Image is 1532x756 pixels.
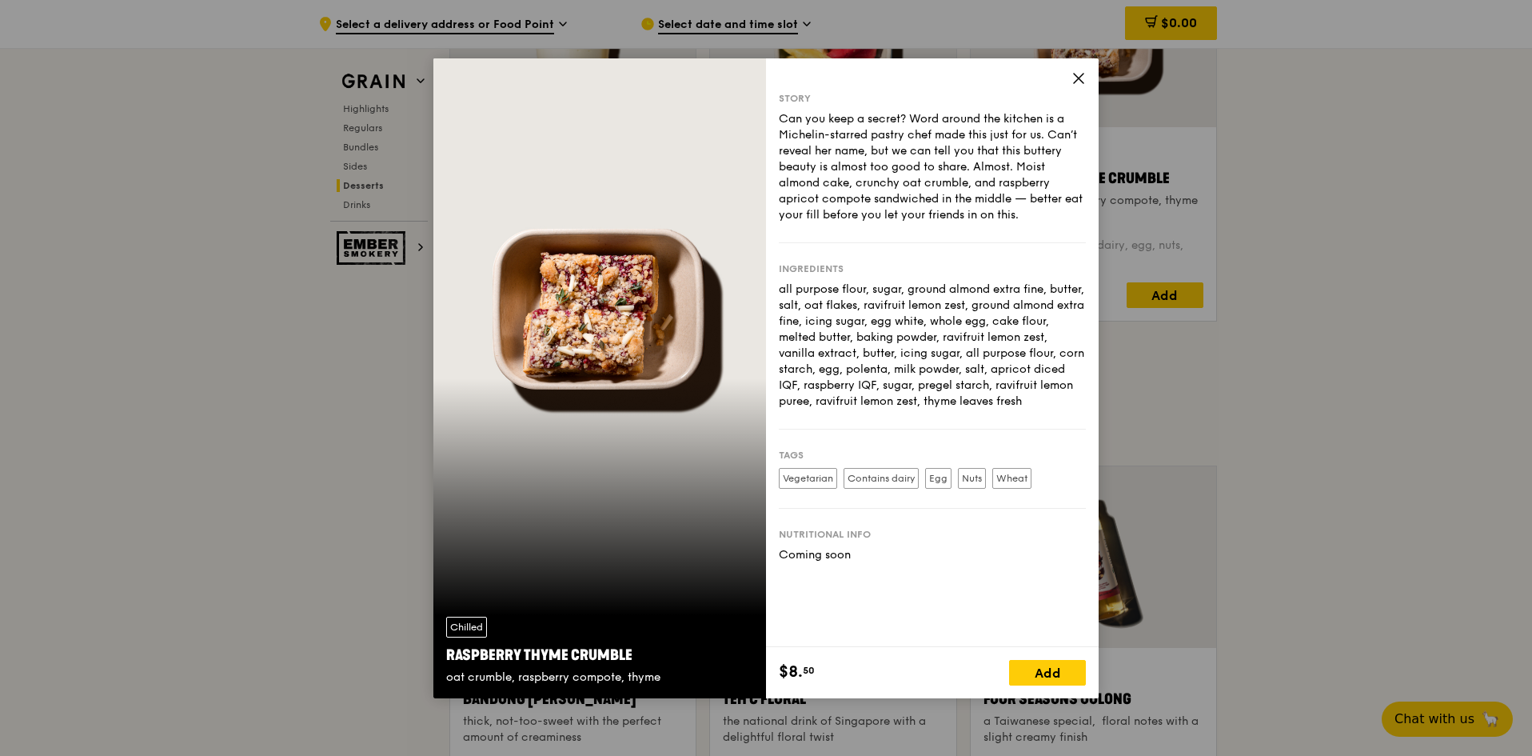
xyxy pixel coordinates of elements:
[779,547,1086,563] div: Coming soon
[779,449,1086,462] div: Tags
[1009,660,1086,686] div: Add
[958,468,986,489] label: Nuts
[779,262,1086,275] div: Ingredients
[779,528,1086,541] div: Nutritional info
[925,468,952,489] label: Egg
[779,660,803,684] span: $8.
[446,644,753,666] div: Raspberry Thyme Crumble
[779,111,1086,223] div: Can you keep a secret? Word around the kitchen is a Michelin-starred pastry chef made this just f...
[446,617,487,638] div: Chilled
[446,670,753,686] div: oat crumble, raspberry compote, thyme
[992,468,1031,489] label: Wheat
[803,664,815,677] span: 50
[844,468,919,489] label: Contains dairy
[779,282,1086,410] div: all purpose flour, sugar, ground almond extra fine, butter, salt, oat flakes, ravifruit lemon zes...
[779,92,1086,105] div: Story
[779,468,837,489] label: Vegetarian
